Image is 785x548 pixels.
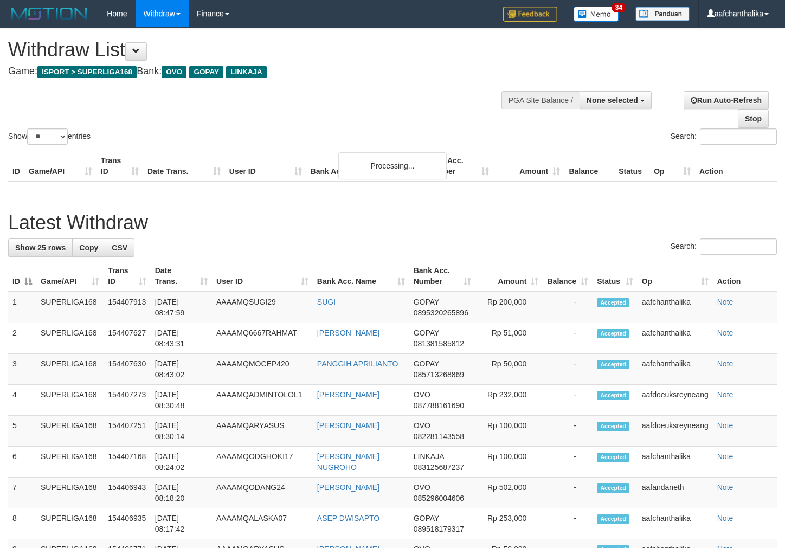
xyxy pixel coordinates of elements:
td: [DATE] 08:17:42 [151,508,212,539]
td: 1 [8,292,36,323]
td: AAAAMQALASKA07 [212,508,313,539]
td: 154407168 [104,447,151,478]
td: [DATE] 08:30:14 [151,416,212,447]
td: aafchanthalika [638,354,713,385]
td: AAAAMQODGHOKI17 [212,447,313,478]
td: 7 [8,478,36,508]
select: Showentries [27,128,68,145]
span: None selected [587,96,638,105]
img: MOTION_logo.png [8,5,91,22]
div: PGA Site Balance / [501,91,580,109]
td: SUPERLIGA168 [36,354,104,385]
a: Show 25 rows [8,238,73,257]
td: 154407251 [104,416,151,447]
td: 154407273 [104,385,151,416]
h4: Game: Bank: [8,66,512,77]
label: Show entries [8,128,91,145]
span: Copy 087788161690 to clipboard [414,401,464,410]
td: aafchanthalika [638,292,713,323]
td: - [543,478,593,508]
td: - [543,354,593,385]
span: OVO [162,66,186,78]
td: - [543,292,593,323]
span: Copy 089518179317 to clipboard [414,525,464,533]
td: AAAAMQARYASUS [212,416,313,447]
td: aafchanthalika [638,323,713,354]
a: [PERSON_NAME] [317,483,379,492]
label: Search: [671,128,777,145]
span: Accepted [597,453,629,462]
td: 154406943 [104,478,151,508]
span: Accepted [597,483,629,493]
img: panduan.png [635,7,690,21]
span: OVO [414,421,430,430]
td: Rp 50,000 [475,354,543,385]
td: [DATE] 08:43:31 [151,323,212,354]
th: Balance [564,151,614,182]
td: - [543,508,593,539]
td: [DATE] 08:43:02 [151,354,212,385]
span: Copy 085713268869 to clipboard [414,370,464,379]
td: 8 [8,508,36,539]
h1: Latest Withdraw [8,212,777,234]
th: Op: activate to sort column ascending [638,261,713,292]
td: - [543,447,593,478]
a: [PERSON_NAME] [317,421,379,430]
td: Rp 502,000 [475,478,543,508]
th: User ID [225,151,306,182]
td: Rp 200,000 [475,292,543,323]
span: Copy 082281143558 to clipboard [414,432,464,441]
img: Feedback.jpg [503,7,557,22]
span: GOPAY [414,328,439,337]
a: PANGGIH APRILIANTO [317,359,398,368]
td: 154407630 [104,354,151,385]
td: SUPERLIGA168 [36,292,104,323]
th: Bank Acc. Number: activate to sort column ascending [409,261,475,292]
span: CSV [112,243,127,252]
span: OVO [414,390,430,399]
td: aafdoeuksreyneang [638,385,713,416]
th: Bank Acc. Name: activate to sort column ascending [313,261,409,292]
span: Copy 083125687237 to clipboard [414,463,464,472]
img: Button%20Memo.svg [574,7,619,22]
th: Amount: activate to sort column ascending [475,261,543,292]
span: OVO [414,483,430,492]
span: LINKAJA [414,452,444,461]
span: GOPAY [414,514,439,523]
th: Game/API [24,151,96,182]
a: Note [717,390,733,399]
th: Status [614,151,649,182]
span: Copy 0895320265896 to clipboard [414,308,468,317]
th: User ID: activate to sort column ascending [212,261,313,292]
th: Action [713,261,777,292]
span: Accepted [597,391,629,400]
th: ID: activate to sort column descending [8,261,36,292]
td: 6 [8,447,36,478]
a: [PERSON_NAME] [317,328,379,337]
td: [DATE] 08:18:20 [151,478,212,508]
td: aafdoeuksreyneang [638,416,713,447]
a: Note [717,483,733,492]
span: Copy 081381585812 to clipboard [414,339,464,348]
span: Copy 085296004606 to clipboard [414,494,464,502]
th: Bank Acc. Number [422,151,493,182]
button: None selected [580,91,652,109]
a: SUGI [317,298,336,306]
input: Search: [700,238,777,255]
td: 154407627 [104,323,151,354]
td: 3 [8,354,36,385]
div: Processing... [338,152,447,179]
td: 154406935 [104,508,151,539]
span: Accepted [597,360,629,369]
span: GOPAY [414,359,439,368]
span: Copy [79,243,98,252]
td: aafchanthalika [638,508,713,539]
th: Trans ID [96,151,143,182]
td: AAAAMQMOCEP420 [212,354,313,385]
td: aafandaneth [638,478,713,508]
th: Trans ID: activate to sort column ascending [104,261,151,292]
td: AAAAMQODANG24 [212,478,313,508]
th: ID [8,151,24,182]
td: AAAAMQSUGI29 [212,292,313,323]
a: [PERSON_NAME] [317,390,379,399]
